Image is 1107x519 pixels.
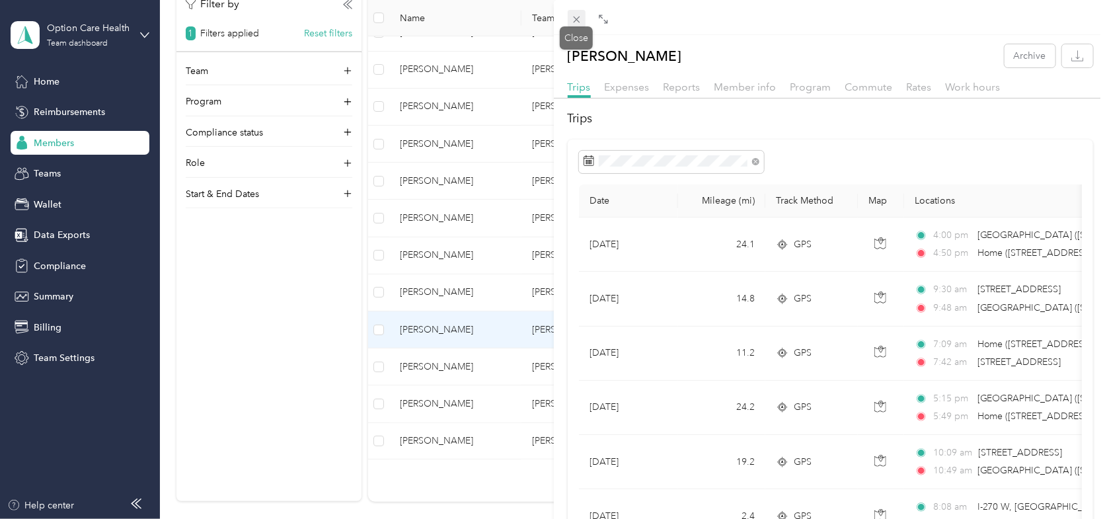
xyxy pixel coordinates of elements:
[934,391,972,406] span: 5:15 pm
[977,356,1061,368] span: [STREET_ADDRESS]
[934,446,973,460] span: 10:09 am
[794,237,812,252] span: GPS
[605,81,650,93] span: Expenses
[845,81,893,93] span: Commute
[794,346,812,360] span: GPS
[934,282,972,297] span: 9:30 am
[678,327,765,381] td: 11.2
[979,447,1063,458] span: [STREET_ADDRESS]
[794,292,812,306] span: GPS
[934,301,972,315] span: 9:48 am
[579,435,678,489] td: [DATE]
[560,26,593,50] div: Close
[934,228,972,243] span: 4:00 pm
[579,381,678,435] td: [DATE]
[907,81,932,93] span: Rates
[934,409,972,424] span: 5:49 pm
[934,246,972,260] span: 4:50 pm
[934,355,972,370] span: 7:42 am
[934,463,972,478] span: 10:49 am
[934,500,972,514] span: 8:08 am
[579,218,678,272] td: [DATE]
[579,184,678,218] th: Date
[946,81,1001,93] span: Work hours
[579,272,678,326] td: [DATE]
[1033,445,1107,519] iframe: Everlance-gr Chat Button Frame
[678,381,765,435] td: 24.2
[568,81,591,93] span: Trips
[794,400,812,415] span: GPS
[714,81,777,93] span: Member info
[579,327,678,381] td: [DATE]
[977,284,1061,295] span: [STREET_ADDRESS]
[568,44,682,67] p: [PERSON_NAME]
[790,81,831,93] span: Program
[568,110,1094,128] h2: Trips
[678,218,765,272] td: 24.1
[664,81,701,93] span: Reports
[858,184,904,218] th: Map
[794,455,812,469] span: GPS
[934,337,972,352] span: 7:09 am
[678,272,765,326] td: 14.8
[765,184,858,218] th: Track Method
[678,435,765,489] td: 19.2
[1005,44,1055,67] button: Archive
[678,184,765,218] th: Mileage (mi)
